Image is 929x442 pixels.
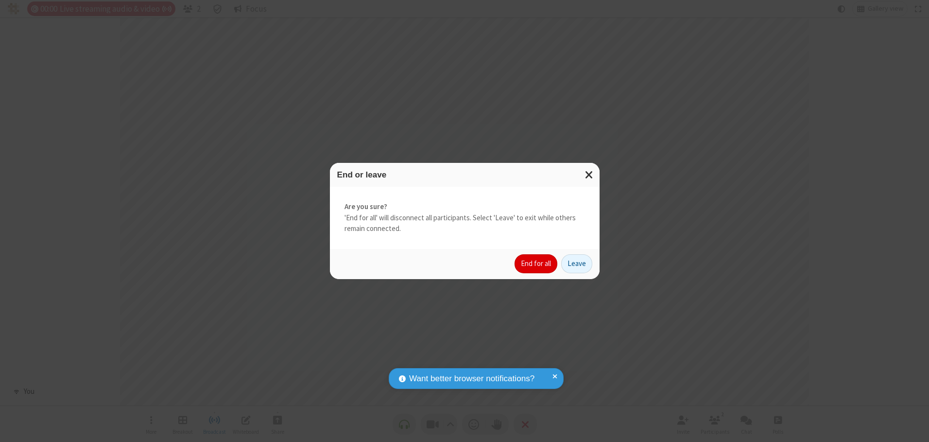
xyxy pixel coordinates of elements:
[409,372,534,385] span: Want better browser notifications?
[337,170,592,179] h3: End or leave
[579,163,600,187] button: Close modal
[561,254,592,274] button: Leave
[344,201,585,212] strong: Are you sure?
[515,254,557,274] button: End for all
[330,187,600,249] div: 'End for all' will disconnect all participants. Select 'Leave' to exit while others remain connec...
